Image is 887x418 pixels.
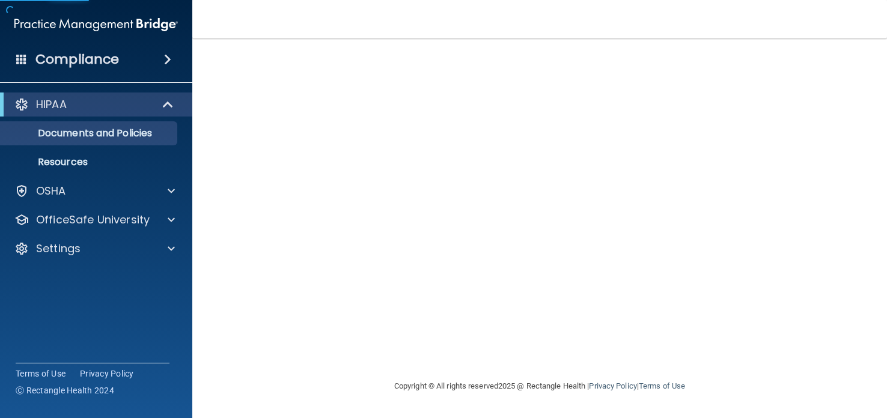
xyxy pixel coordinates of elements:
[36,184,66,198] p: OSHA
[14,184,175,198] a: OSHA
[36,213,150,227] p: OfficeSafe University
[639,381,685,390] a: Terms of Use
[36,241,81,256] p: Settings
[320,367,759,405] div: Copyright © All rights reserved 2025 @ Rectangle Health | |
[14,213,175,227] a: OfficeSafe University
[80,368,134,380] a: Privacy Policy
[14,97,174,112] a: HIPAA
[36,97,67,112] p: HIPAA
[16,368,66,380] a: Terms of Use
[14,241,175,256] a: Settings
[589,381,636,390] a: Privacy Policy
[35,51,119,68] h4: Compliance
[8,156,172,168] p: Resources
[16,384,114,396] span: Ⓒ Rectangle Health 2024
[8,127,172,139] p: Documents and Policies
[14,13,178,37] img: PMB logo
